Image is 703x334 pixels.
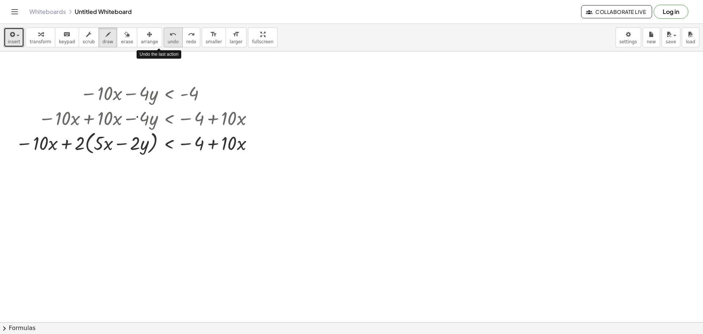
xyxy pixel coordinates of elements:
[83,39,95,44] span: scrub
[202,27,226,47] button: format_sizesmaller
[662,27,680,47] button: save
[55,27,79,47] button: keyboardkeypad
[137,50,181,59] div: Undo the last action
[170,30,176,39] i: undo
[63,30,70,39] i: keyboard
[59,39,75,44] span: keypad
[233,30,239,39] i: format_size
[647,39,656,44] span: new
[581,5,652,18] button: Collaborate Live
[210,30,217,39] i: format_size
[141,39,158,44] span: arrange
[30,39,51,44] span: transform
[643,27,660,47] button: new
[9,6,21,18] button: Toggle navigation
[121,39,133,44] span: erase
[8,39,20,44] span: insert
[79,27,99,47] button: scrub
[686,39,695,44] span: load
[252,39,273,44] span: fullscreen
[230,39,242,44] span: larger
[248,27,277,47] button: fullscreen
[4,27,24,47] button: insert
[168,39,179,44] span: undo
[182,27,200,47] button: redoredo
[587,8,646,15] span: Collaborate Live
[164,27,183,47] button: undoundo
[682,27,699,47] button: load
[98,27,118,47] button: draw
[188,30,195,39] i: redo
[206,39,222,44] span: smaller
[226,27,246,47] button: format_sizelarger
[137,27,162,47] button: arrange
[103,39,114,44] span: draw
[29,8,66,15] a: Whiteboards
[117,27,137,47] button: erase
[26,27,55,47] button: transform
[666,39,676,44] span: save
[186,39,196,44] span: redo
[615,27,641,47] button: settings
[654,5,688,19] button: Log in
[620,39,637,44] span: settings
